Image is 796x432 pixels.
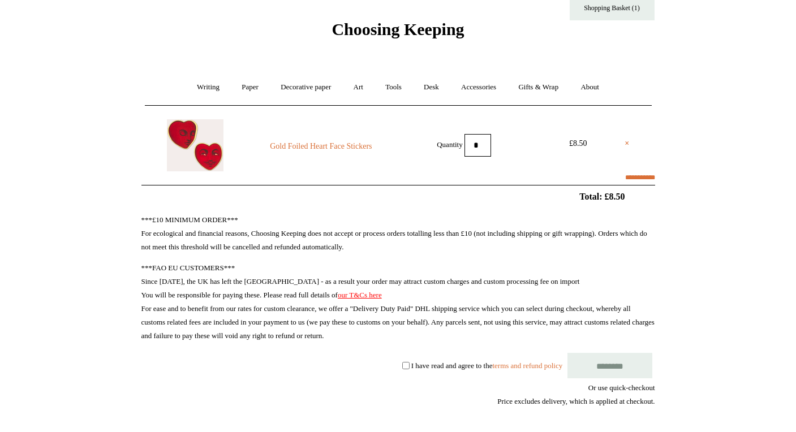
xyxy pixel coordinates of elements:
a: terms and refund policy [492,361,562,369]
a: Gold Foiled Heart Face Stickers [244,140,398,153]
p: ***£10 MINIMUM ORDER*** For ecological and financial reasons, Choosing Keeping does not accept or... [141,213,655,254]
a: Tools [375,72,412,102]
label: I have read and agree to the [411,361,562,369]
a: × [625,137,629,150]
a: Gifts & Wrap [508,72,569,102]
img: Gold Foiled Heart Face Stickers [167,119,223,171]
span: Choosing Keeping [332,20,464,38]
a: Art [343,72,373,102]
a: Paper [231,72,269,102]
p: ***FAO EU CUSTOMERS*** Since [DATE], the UK has left the [GEOGRAPHIC_DATA] - as a result your ord... [141,261,655,343]
label: Quantity [437,140,463,148]
h2: Total: £8.50 [115,191,681,202]
div: Or use quick-checkout [141,381,655,408]
a: About [570,72,609,102]
a: Choosing Keeping [332,29,464,37]
a: our T&Cs here [338,291,382,299]
a: Desk [414,72,449,102]
a: Writing [187,72,230,102]
a: Decorative paper [270,72,341,102]
div: Price excludes delivery, which is applied at checkout. [141,395,655,408]
a: Accessories [451,72,506,102]
div: £8.50 [553,137,604,150]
